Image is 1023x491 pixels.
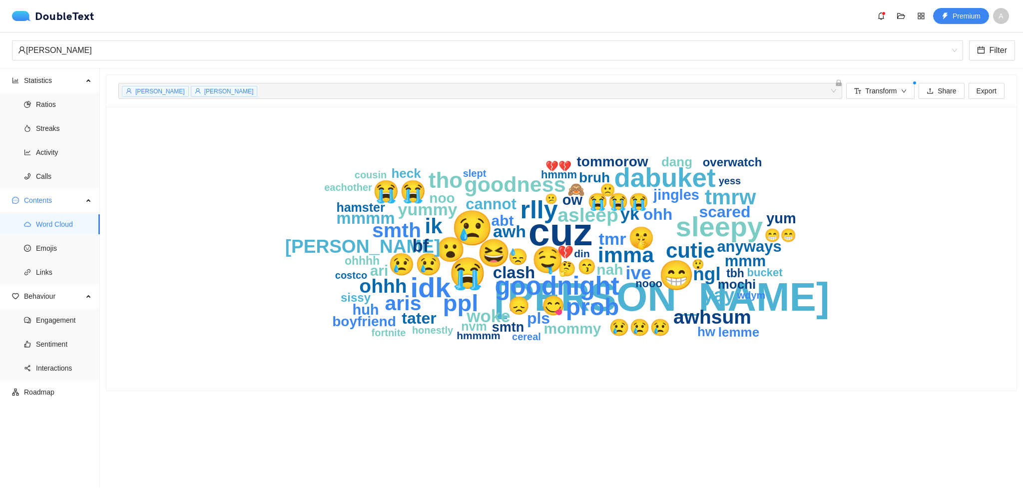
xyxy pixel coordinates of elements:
text: nooo [635,277,662,290]
text: 😢😢😢 [609,318,671,338]
span: Engagement [36,310,92,330]
button: font-sizeTransformdown [846,83,915,99]
text: din [574,248,590,259]
text: wdym [737,290,766,301]
text: ohhh [359,275,407,297]
span: line-chart [24,149,31,156]
text: mommy [543,320,601,337]
span: [PERSON_NAME] [204,88,254,95]
span: [PERSON_NAME] [135,88,185,95]
span: Filter [989,44,1007,56]
span: jess [18,41,957,60]
span: Transform [865,85,897,96]
text: 😲 [692,258,704,270]
text: smth [372,219,421,242]
span: font-size [854,87,861,95]
text: tho [429,168,463,192]
text: 🤔 [558,260,576,278]
text: tommorow [576,154,648,169]
text: 😢😢 [388,252,442,277]
button: uploadShare [919,83,964,99]
text: aris [385,292,422,315]
span: smile [24,245,31,252]
span: folder-open [894,12,909,20]
span: A [999,8,1003,24]
span: calendar [977,46,985,55]
text: rlly [520,196,557,224]
text: goodnight [495,272,619,300]
text: idk [411,272,452,303]
text: 😕 [545,193,557,205]
span: apartment [12,389,19,396]
text: cereal [512,331,541,342]
div: [PERSON_NAME] [18,41,948,60]
text: cutie [666,239,715,262]
text: hamster [336,200,385,214]
text: ohhhh [345,254,380,267]
text: 😮 [436,235,466,264]
text: 💔💔 [545,160,572,173]
text: sleepy [676,211,763,242]
text: tater [402,309,436,327]
text: overwatch [703,155,762,169]
span: Emojis [36,238,92,258]
span: Streaks [36,118,92,138]
text: yess [719,175,741,186]
text: honestly [412,325,454,336]
text: hmmmm [457,330,501,341]
span: Roadmap [24,382,92,402]
text: 😓 [508,247,528,266]
span: user [126,88,132,94]
span: phone [24,173,31,180]
span: cloud [24,221,31,228]
span: Ratios [36,94,92,114]
span: bell [874,12,889,20]
text: awhsum [673,306,751,328]
text: lemme [718,325,759,340]
button: appstore [913,8,929,24]
text: 🙁 [600,182,616,198]
text: ngl [693,264,720,284]
span: appstore [914,12,929,20]
text: eachother [324,182,372,193]
text: yk [620,204,639,223]
span: thunderbolt [942,12,949,20]
text: bf [412,236,429,255]
text: woke [466,306,511,326]
text: abt [492,212,514,229]
span: Word Cloud [36,214,92,234]
text: imma [598,243,654,267]
span: upload [927,87,934,95]
text: yummy [398,200,457,219]
text: awh [493,222,526,241]
text: cuz [528,210,592,253]
text: ive [625,263,651,283]
text: nvm [461,319,487,333]
span: pie-chart [24,101,31,108]
text: goodness [464,172,565,196]
text: 😁😁 [764,227,797,243]
text: scared [699,203,750,221]
a: logoDoubleText [12,11,94,21]
span: Links [36,262,92,282]
text: boyfriend [332,314,396,329]
text: dabuket [614,163,715,192]
text: heck [391,166,421,181]
text: 😞 [508,295,530,316]
span: heart [12,293,19,300]
span: share-alt [24,365,31,372]
text: tbh [726,267,744,280]
text: mochi [718,277,756,292]
text: costco [335,270,367,281]
span: lock [835,79,842,86]
span: bar-chart [12,77,19,84]
text: smtn [492,320,524,335]
text: pls [527,309,550,327]
text: ppl [443,290,478,316]
span: comment [24,317,31,324]
text: bucket [747,266,783,279]
text: [PERSON_NAME] [285,236,440,257]
img: logo [12,11,35,21]
span: message [12,197,19,204]
span: Activity [36,142,92,162]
